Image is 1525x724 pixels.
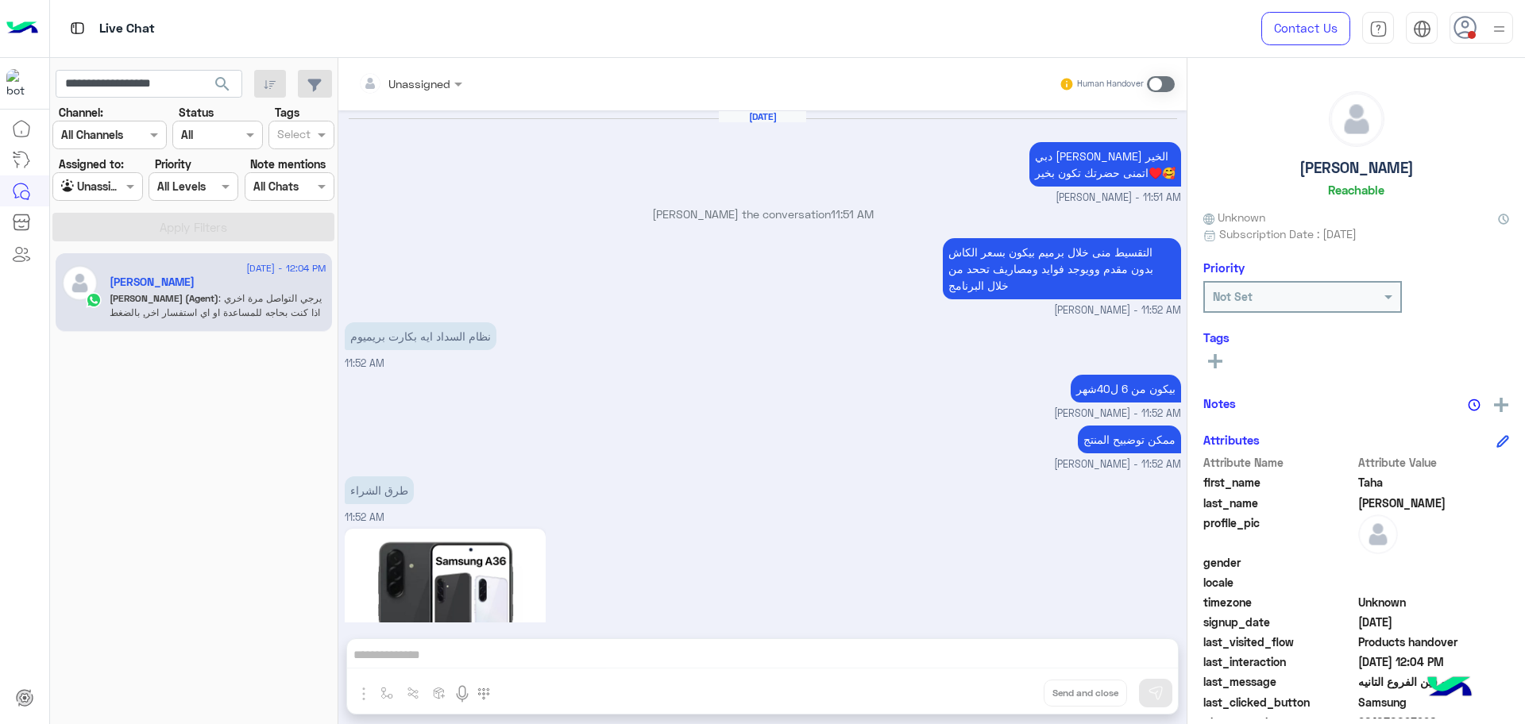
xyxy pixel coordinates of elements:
label: Assigned to: [59,156,124,172]
span: 11:52 AM [345,511,384,523]
span: search [213,75,232,94]
span: Attribute Value [1358,454,1510,471]
img: Logo [6,12,38,45]
img: add [1494,398,1508,412]
span: Attribute Name [1203,454,1355,471]
a: Contact Us [1261,12,1350,45]
img: defaultAdmin.png [1330,92,1384,146]
span: [PERSON_NAME] (Agent) [110,292,218,304]
img: tab [68,18,87,38]
span: last_visited_flow [1203,633,1355,650]
img: hulul-logo.png [1422,660,1477,716]
div: Select [275,125,311,146]
span: last_interaction [1203,653,1355,670]
span: gender [1203,554,1355,571]
h6: Priority [1203,260,1245,275]
p: [PERSON_NAME] the conversation [345,206,1181,222]
span: last_name [1203,495,1355,511]
img: notes [1468,399,1481,411]
span: last_message [1203,673,1355,690]
span: null [1358,554,1510,571]
span: Taha [1358,474,1510,491]
p: 9/9/2025, 11:51 AM [1029,142,1181,187]
h6: Tags [1203,330,1509,345]
label: Note mentions [250,156,326,172]
span: هو فين الفروع التانيه [1358,673,1510,690]
span: 2025-09-09T09:04:31.638Z [1358,653,1510,670]
span: [PERSON_NAME] - 11:52 AM [1054,406,1181,422]
img: WhatsApp [86,292,102,308]
h5: [PERSON_NAME] [1299,159,1414,177]
span: Products handover [1358,633,1510,650]
span: [DATE] - 12:04 PM [246,261,326,275]
a: tab [1362,12,1394,45]
img: tab [1413,20,1431,38]
p: 9/9/2025, 11:52 AM [1078,426,1181,453]
h6: Reachable [1328,183,1384,197]
span: last_clicked_button [1203,694,1355,711]
img: 1403182699927242 [6,69,35,98]
small: Human Handover [1077,78,1144,90]
button: Apply Filters [52,213,334,241]
h5: Taha Mohamed [110,275,195,289]
img: defaultAdmin.png [62,265,98,301]
button: search [203,70,242,104]
img: profile [1489,19,1509,39]
span: Subscription Date : [DATE] [1219,225,1357,242]
h6: [DATE] [719,111,806,122]
span: 11:51 AM [831,207,874,221]
span: first_name [1203,474,1355,491]
p: 9/9/2025, 11:52 AM [345,322,496,350]
p: 9/9/2025, 11:52 AM [345,476,414,504]
p: 9/9/2025, 11:52 AM [1071,375,1181,402]
p: Live Chat [99,18,155,40]
span: [PERSON_NAME] - 11:52 AM [1054,303,1181,318]
span: profile_pic [1203,514,1355,551]
span: [PERSON_NAME] - 11:52 AM [1054,457,1181,472]
span: signup_date [1203,614,1355,630]
label: Priority [155,156,191,172]
span: 11:52 AM [345,357,384,369]
span: locale [1203,574,1355,591]
img: tab [1369,20,1388,38]
label: Status [179,104,214,121]
img: defaultAdmin.png [1358,514,1398,554]
span: Unknown [1203,209,1265,225]
h6: Attributes [1203,433,1260,447]
span: timezone [1203,594,1355,610]
button: Send and close [1044,680,1127,707]
p: 9/9/2025, 11:52 AM [943,238,1181,299]
span: Samsung [1358,694,1510,711]
span: null [1358,574,1510,591]
span: Mohamed [1358,495,1510,511]
label: Tags [275,104,299,121]
span: 2025-09-09T08:28:18.453Z [1358,614,1510,630]
h6: Notes [1203,396,1236,410]
label: Channel: [59,104,103,121]
span: [PERSON_NAME] - 11:51 AM [1056,191,1181,206]
span: Unknown [1358,594,1510,610]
